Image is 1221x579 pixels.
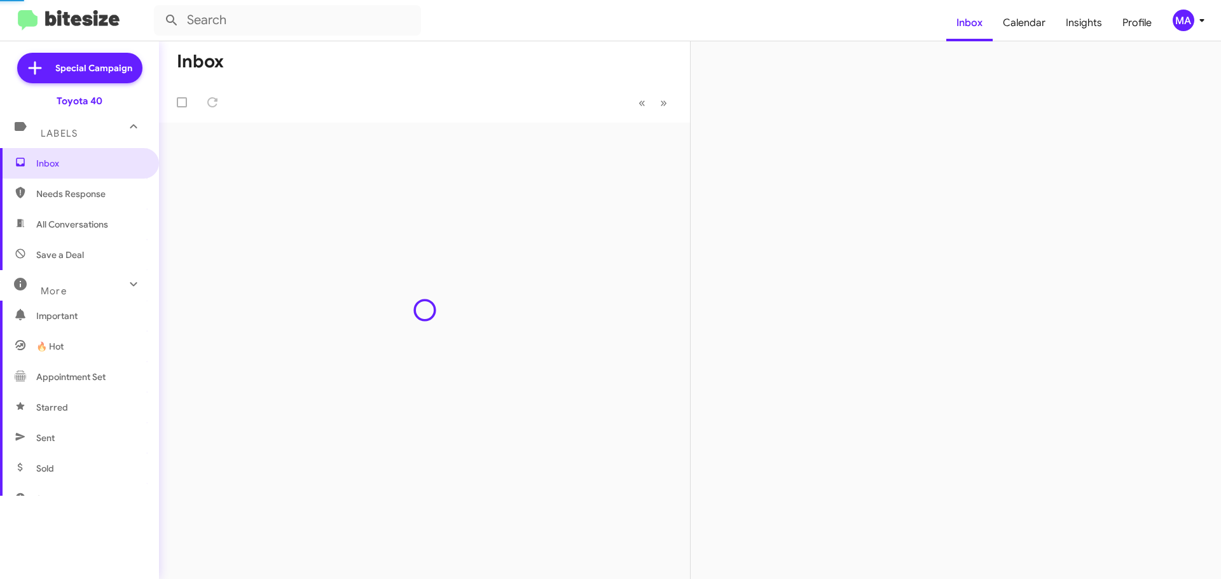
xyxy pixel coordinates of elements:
[36,249,84,261] span: Save a Deal
[36,157,144,170] span: Inbox
[55,62,132,74] span: Special Campaign
[1056,4,1112,41] a: Insights
[36,493,104,505] span: Sold Responded
[652,90,675,116] button: Next
[1173,10,1194,31] div: MA
[36,340,64,353] span: 🔥 Hot
[1112,4,1162,41] a: Profile
[638,95,645,111] span: «
[17,53,142,83] a: Special Campaign
[36,218,108,231] span: All Conversations
[177,51,224,72] h1: Inbox
[57,95,102,107] div: Toyota 40
[41,128,78,139] span: Labels
[631,90,675,116] nav: Page navigation example
[946,4,993,41] a: Inbox
[36,310,144,322] span: Important
[631,90,653,116] button: Previous
[1162,10,1207,31] button: MA
[36,462,54,475] span: Sold
[36,401,68,414] span: Starred
[36,371,106,383] span: Appointment Set
[154,5,421,36] input: Search
[660,95,667,111] span: »
[36,432,55,444] span: Sent
[41,285,67,297] span: More
[993,4,1056,41] a: Calendar
[36,187,144,200] span: Needs Response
